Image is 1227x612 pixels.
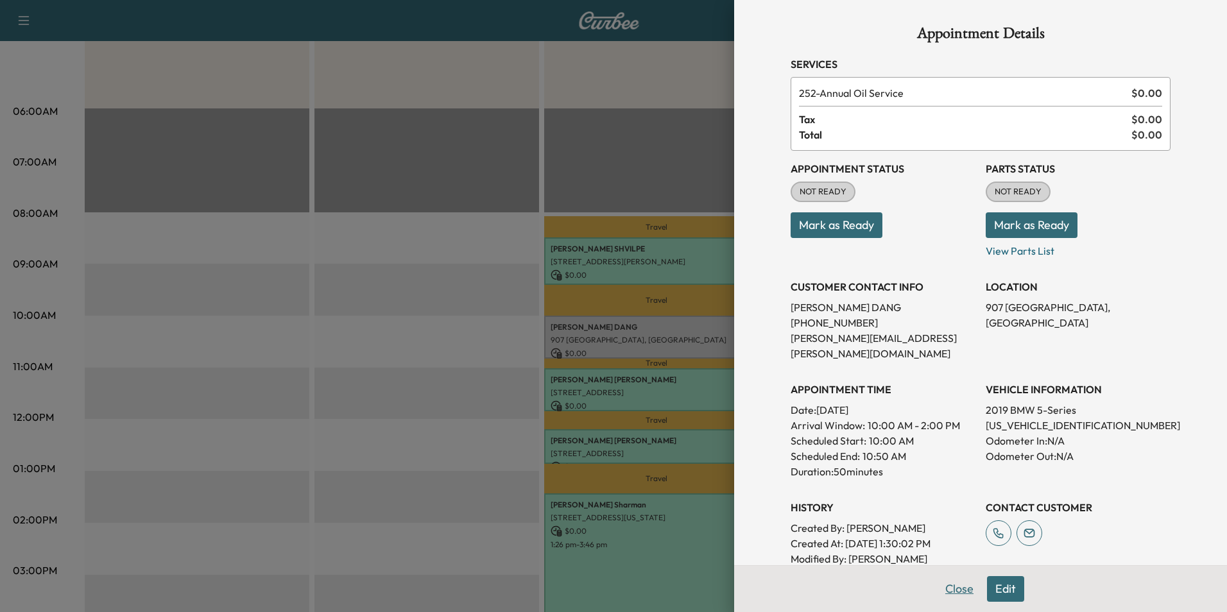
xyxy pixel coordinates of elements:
span: $ 0.00 [1131,112,1162,127]
span: $ 0.00 [1131,85,1162,101]
p: [PHONE_NUMBER] [791,315,975,330]
p: 907 [GEOGRAPHIC_DATA], [GEOGRAPHIC_DATA] [986,300,1171,330]
p: Duration: 50 minutes [791,464,975,479]
button: Mark as Ready [791,212,882,238]
span: 10:00 AM - 2:00 PM [868,418,960,433]
h3: History [791,500,975,515]
span: Tax [799,112,1131,127]
span: Total [799,127,1131,142]
p: Date: [DATE] [791,402,975,418]
p: [PERSON_NAME] DANG [791,300,975,315]
p: Created By : [PERSON_NAME] [791,520,975,536]
h3: LOCATION [986,279,1171,294]
span: NOT READY [987,185,1049,198]
button: Edit [987,576,1024,602]
h3: APPOINTMENT TIME [791,382,975,397]
h3: VEHICLE INFORMATION [986,382,1171,397]
p: Odometer In: N/A [986,433,1171,448]
span: NOT READY [792,185,854,198]
p: Scheduled Start: [791,433,866,448]
span: Annual Oil Service [799,85,1126,101]
p: View Parts List [986,238,1171,259]
h3: Appointment Status [791,161,975,176]
p: Scheduled End: [791,448,860,464]
button: Close [937,576,982,602]
h3: Services [791,56,1171,72]
p: 2019 BMW 5-Series [986,402,1171,418]
span: $ 0.00 [1131,127,1162,142]
p: Modified By : [PERSON_NAME] [791,551,975,566]
h1: Appointment Details [791,26,1171,46]
h3: Parts Status [986,161,1171,176]
p: 10:50 AM [862,448,906,464]
h3: CONTACT CUSTOMER [986,500,1171,515]
p: [US_VEHICLE_IDENTIFICATION_NUMBER] [986,418,1171,433]
button: Mark as Ready [986,212,1077,238]
p: 10:00 AM [869,433,914,448]
p: Arrival Window: [791,418,975,433]
h3: CUSTOMER CONTACT INFO [791,279,975,294]
p: Created At : [DATE] 1:30:02 PM [791,536,975,551]
p: Odometer Out: N/A [986,448,1171,464]
p: [PERSON_NAME][EMAIL_ADDRESS][PERSON_NAME][DOMAIN_NAME] [791,330,975,361]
